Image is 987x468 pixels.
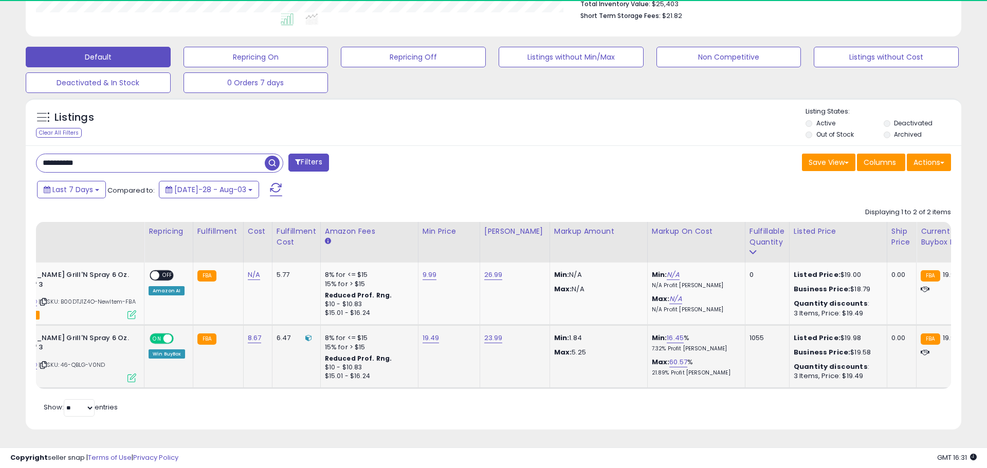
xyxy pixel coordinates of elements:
[794,270,879,279] div: $19.00
[943,270,959,279] span: 19.97
[325,270,410,279] div: 8% for <= $15
[794,362,879,371] div: :
[325,291,392,299] b: Reduced Prof. Rng.
[794,299,879,308] div: :
[806,107,961,117] p: Listing States:
[652,345,737,352] p: 7.32% Profit [PERSON_NAME]
[794,362,868,371] b: Quantity discounts
[26,47,171,67] button: Default
[325,237,331,246] small: Amazon Fees.
[669,357,687,367] a: 60.57
[816,119,835,127] label: Active
[423,270,437,280] a: 9.99
[248,333,262,343] a: 8.67
[325,226,414,237] div: Amazon Fees
[149,286,185,295] div: Amazon AI
[794,333,840,343] b: Listed Price:
[794,371,879,381] div: 3 Items, Price: $19.49
[172,334,189,343] span: OFF
[794,333,879,343] div: $19.98
[484,270,503,280] a: 26.99
[554,347,572,357] strong: Max:
[341,47,486,67] button: Repricing Off
[325,300,410,309] div: $10 - $10.83
[814,47,959,67] button: Listings without Cost
[647,222,745,263] th: The percentage added to the cost of goods (COGS) that forms the calculator for Min & Max prices.
[52,184,93,195] span: Last 7 Days
[937,453,977,462] span: 2025-08-12 16:31 GMT
[662,11,682,21] span: $21.82
[554,226,643,237] div: Markup Amount
[174,184,246,195] span: [DATE]-28 - Aug-03
[921,270,940,282] small: FBA
[794,348,879,357] div: $19.58
[794,226,883,237] div: Listed Price
[921,226,974,248] div: Current Buybox Price
[10,453,48,462] strong: Copyright
[39,361,105,369] span: | SKU: 46-QBLG-V0ND
[794,270,840,279] b: Listed Price:
[794,298,868,308] b: Quantity discounts
[423,333,440,343] a: 19.49
[151,334,163,343] span: ON
[794,309,879,318] div: 3 Items, Price: $19.49
[652,358,737,377] div: %
[652,333,737,352] div: %
[184,47,328,67] button: Repricing On
[554,333,570,343] strong: Min:
[554,333,639,343] p: 1.84
[325,309,410,317] div: $15.01 - $16.24
[325,279,410,289] div: 15% for > $15
[325,333,410,343] div: 8% for <= $15
[580,11,661,20] b: Short Term Storage Fees:
[943,333,959,343] span: 19.97
[554,270,639,279] p: N/A
[248,226,268,237] div: Cost
[865,208,951,217] div: Displaying 1 to 2 of 2 items
[325,354,392,363] b: Reduced Prof. Rng.
[288,154,328,172] button: Filters
[554,284,572,294] strong: Max:
[484,226,545,237] div: [PERSON_NAME]
[652,306,737,313] p: N/A Profit [PERSON_NAME]
[669,294,682,304] a: N/A
[54,110,94,125] h5: Listings
[39,297,136,306] span: | SKU: B00DTJ1Z4O-NewItem-FBA
[277,226,316,248] div: Fulfillment Cost
[857,154,905,171] button: Columns
[802,154,855,171] button: Save View
[159,271,176,280] span: OFF
[5,333,130,355] b: [PERSON_NAME] Grill'N Spray 6 Oz. - Pack of 3
[750,226,785,248] div: Fulfillable Quantity
[891,226,912,248] div: Ship Price
[794,347,850,357] b: Business Price:
[26,72,171,93] button: Deactivated & In Stock
[652,294,670,304] b: Max:
[652,226,741,237] div: Markup on Cost
[325,372,410,381] div: $15.01 - $16.24
[499,47,644,67] button: Listings without Min/Max
[88,453,132,462] a: Terms of Use
[277,270,313,279] div: 5.77
[652,333,667,343] b: Min:
[656,47,801,67] button: Non Competitive
[149,226,189,237] div: Repricing
[149,349,185,359] div: Win BuyBox
[44,402,118,412] span: Show: entries
[184,72,328,93] button: 0 Orders 7 days
[891,333,908,343] div: 0.00
[325,343,410,352] div: 15% for > $15
[325,363,410,372] div: $10 - $10.83
[907,154,951,171] button: Actions
[750,270,781,279] div: 0
[248,270,260,280] a: N/A
[750,333,781,343] div: 1055
[197,333,216,345] small: FBA
[794,284,850,294] b: Business Price:
[277,333,313,343] div: 6.47
[891,270,908,279] div: 0.00
[554,348,639,357] p: 5.25
[652,282,737,289] p: N/A Profit [PERSON_NAME]
[554,270,570,279] strong: Min:
[5,270,130,292] b: [PERSON_NAME] Grill'N Spray 6 Oz. - Pack of 3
